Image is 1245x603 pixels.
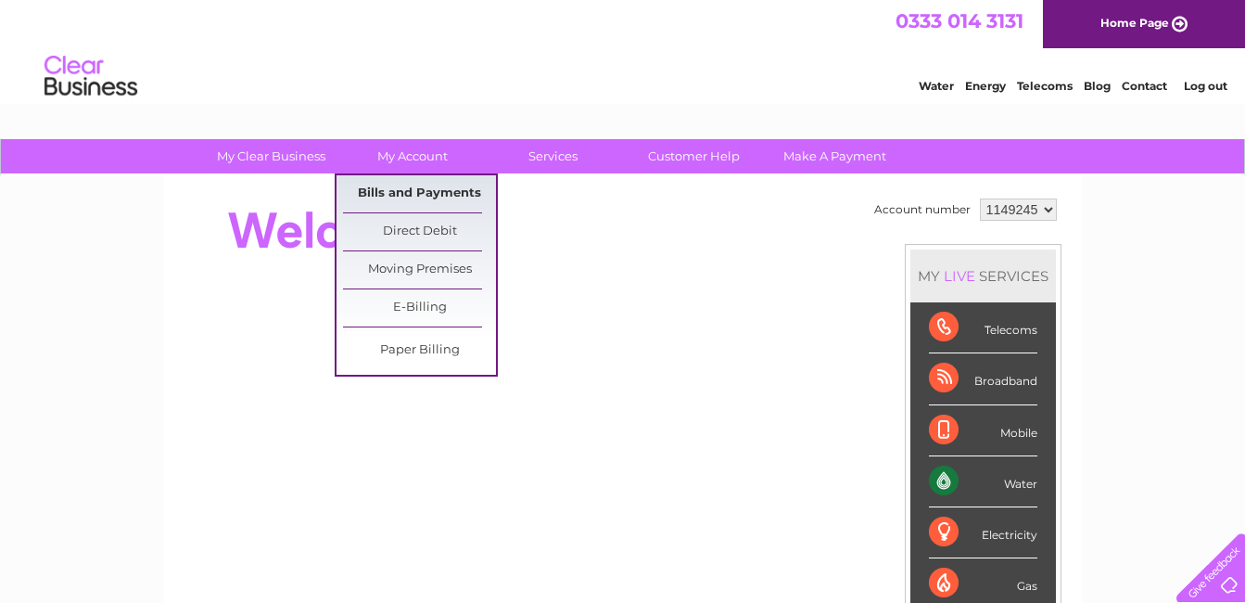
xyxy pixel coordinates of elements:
[1084,79,1111,93] a: Blog
[336,139,489,173] a: My Account
[617,139,770,173] a: Customer Help
[870,194,975,225] td: Account number
[919,79,954,93] a: Water
[476,139,629,173] a: Services
[929,456,1037,507] div: Water
[910,250,1056,302] div: MY SERVICES
[1184,79,1227,93] a: Log out
[929,507,1037,558] div: Electricity
[965,79,1006,93] a: Energy
[343,332,496,369] a: Paper Billing
[929,353,1037,404] div: Broadband
[343,251,496,289] a: Moving Premises
[1122,79,1167,93] a: Contact
[896,9,1023,32] a: 0333 014 3131
[185,10,1061,90] div: Clear Business is a trading name of Verastar Limited (registered in [GEOGRAPHIC_DATA] No. 3667643...
[343,289,496,327] a: E-Billing
[195,139,348,173] a: My Clear Business
[1017,79,1073,93] a: Telecoms
[343,175,496,212] a: Bills and Payments
[758,139,911,173] a: Make A Payment
[343,213,496,250] a: Direct Debit
[44,48,138,105] img: logo.png
[929,302,1037,353] div: Telecoms
[940,267,979,285] div: LIVE
[929,405,1037,456] div: Mobile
